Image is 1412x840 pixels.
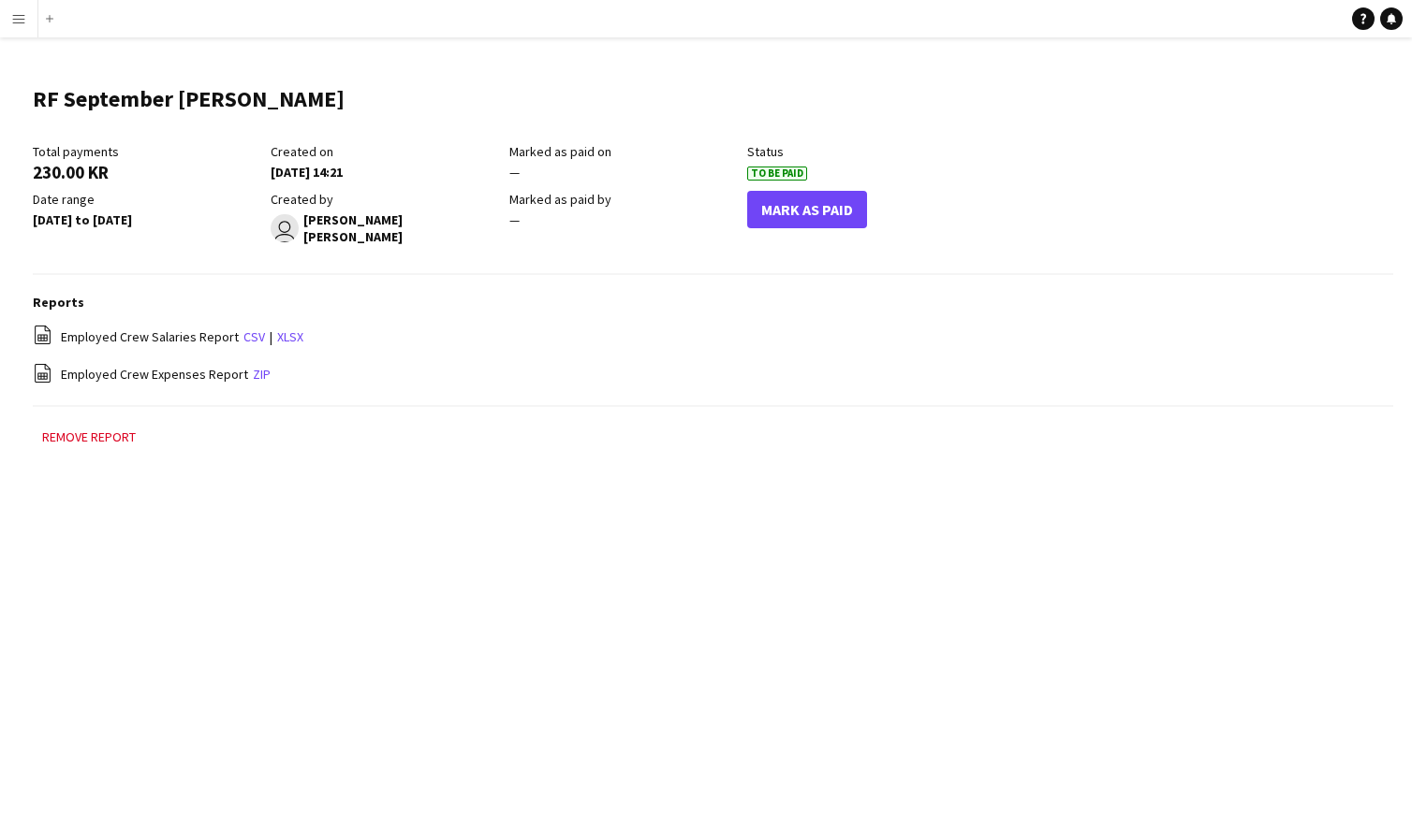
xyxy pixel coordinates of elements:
[33,294,1393,311] h3: Reports
[509,164,520,181] span: —
[61,366,248,383] span: Employed Crew Expenses Report
[271,164,499,181] div: [DATE] 14:21
[33,164,261,181] div: 230.00 KR
[271,143,499,160] div: Created on
[747,167,807,181] span: To Be Paid
[33,191,261,208] div: Date range
[509,211,520,228] span: —
[243,328,265,345] a: csv
[61,328,239,345] span: Employed Crew Salaries Report
[271,211,499,245] div: [PERSON_NAME] [PERSON_NAME]
[271,191,499,208] div: Created by
[33,143,261,160] div: Total payments
[253,366,271,383] a: zip
[33,85,345,113] h1: RF September [PERSON_NAME]
[747,191,867,228] button: Mark As Paid
[509,143,738,160] div: Marked as paid on
[747,143,976,160] div: Status
[277,328,303,345] a: xlsx
[509,191,738,208] div: Marked as paid by
[33,426,145,448] button: Remove report
[33,211,261,228] div: [DATE] to [DATE]
[33,325,1393,348] div: |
